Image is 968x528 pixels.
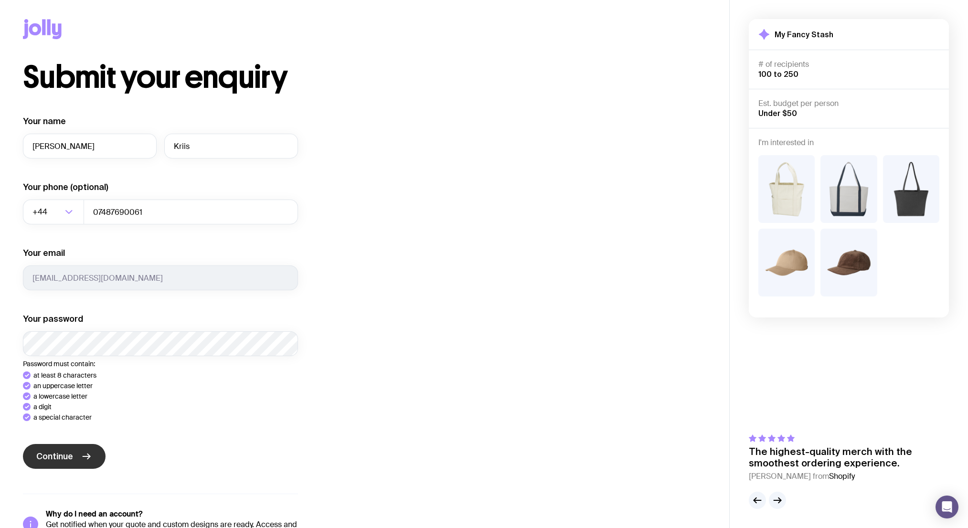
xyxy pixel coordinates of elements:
span: +44 [32,200,49,224]
h4: Est. budget per person [758,99,939,108]
cite: [PERSON_NAME] from [749,471,949,482]
h5: Why do I need an account? [46,509,298,519]
span: 100 to 250 [758,70,798,78]
div: Search for option [23,200,84,224]
p: Password must contain: [23,360,298,368]
p: a digit [33,403,52,411]
input: you@email.com [23,265,298,290]
span: Shopify [829,471,855,481]
input: Last name [164,134,298,158]
p: a special character [33,413,92,421]
h1: Submit your enquiry [23,62,344,93]
label: Your phone (optional) [23,181,108,193]
h4: I'm interested in [758,138,939,148]
p: a lowercase letter [33,392,87,400]
p: The highest-quality merch with the smoothest ordering experience. [749,446,949,469]
p: at least 8 characters [33,371,96,379]
input: 0400123456 [84,200,298,224]
p: an uppercase letter [33,382,93,390]
label: Your name [23,116,66,127]
label: Your email [23,247,65,259]
div: Open Intercom Messenger [936,496,958,518]
input: First name [23,134,157,158]
span: Under $50 [758,109,797,117]
h4: # of recipients [758,60,939,69]
label: Your password [23,313,83,325]
button: Continue [23,444,106,469]
span: Continue [36,451,73,462]
h2: My Fancy Stash [775,30,833,39]
input: Search for option [49,200,62,224]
